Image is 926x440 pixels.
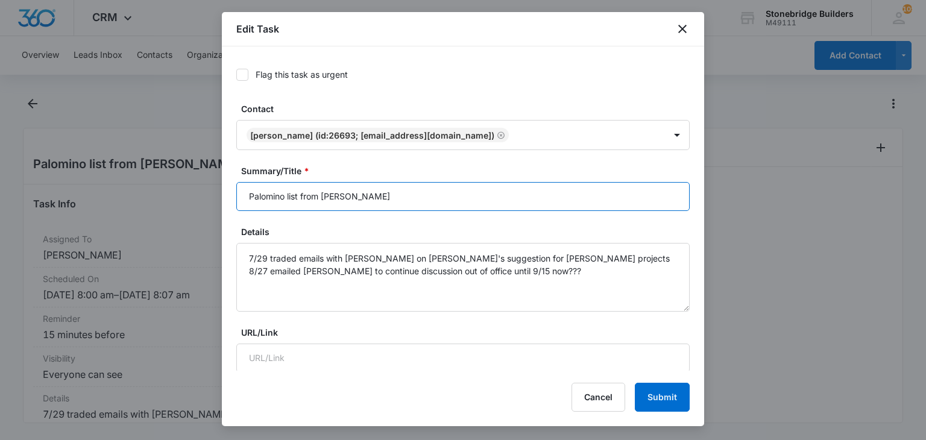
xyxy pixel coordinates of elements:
label: Summary/Title [241,165,694,177]
input: Summary/Title [236,182,690,211]
label: Details [241,225,694,238]
h1: Edit Task [236,22,279,36]
div: Flag this task as urgent [256,68,348,81]
div: Remove Brent Marceca (ID:26693; BMarceca@associacolorado.com) [494,131,505,139]
label: Contact [241,102,694,115]
input: URL/Link [236,344,690,372]
div: [PERSON_NAME] (ID:26693; [EMAIL_ADDRESS][DOMAIN_NAME]) [250,130,494,140]
label: URL/Link [241,326,694,339]
button: close [675,22,690,36]
button: Cancel [572,383,625,412]
textarea: 7/29 traded emails with [PERSON_NAME] on [PERSON_NAME]'s suggestion for [PERSON_NAME] projects 8/... [236,243,690,312]
button: Submit [635,383,690,412]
